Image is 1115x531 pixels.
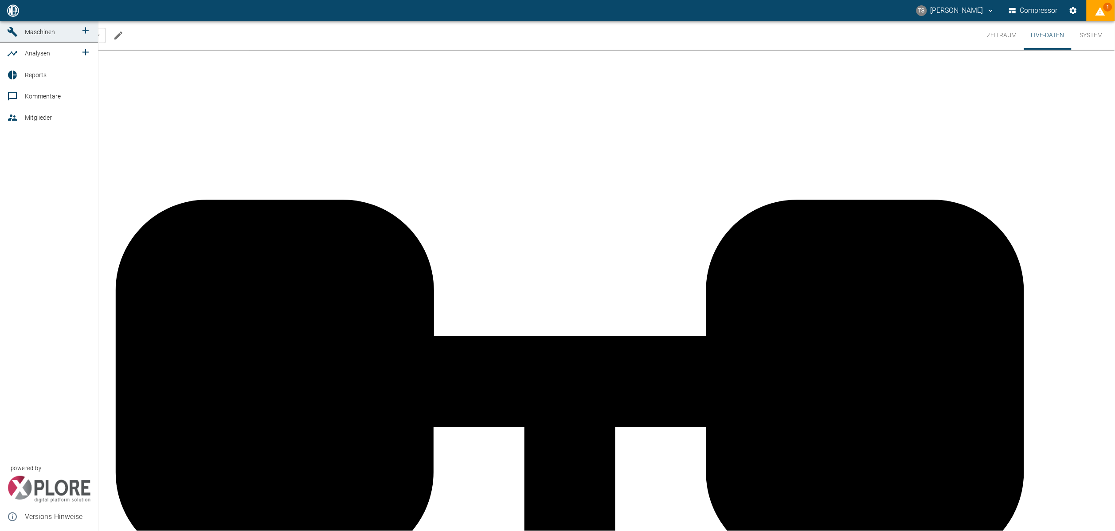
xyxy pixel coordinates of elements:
span: 1 [1103,3,1112,12]
button: Zeitraum [980,21,1024,50]
button: Compressor [1007,3,1060,19]
button: Live-Daten [1024,21,1072,50]
button: System [1072,21,1111,50]
button: timo.streitbuerger@arcanum-energy.de [915,3,996,19]
img: logo [6,4,20,16]
div: TS [916,5,927,16]
img: Xplore Logo [7,476,91,503]
span: Maschinen [25,28,55,35]
span: Versions-Hinweise [25,511,91,522]
span: Kommentare [25,93,61,100]
button: Machine bearbeiten [110,27,127,44]
span: Mitglieder [25,114,52,121]
button: Einstellungen [1065,3,1081,19]
a: new /analyses/list/0 [80,51,91,59]
span: Reports [25,71,47,79]
a: new /machines [80,29,91,38]
span: Analysen [25,50,50,57]
span: powered by [11,464,41,472]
